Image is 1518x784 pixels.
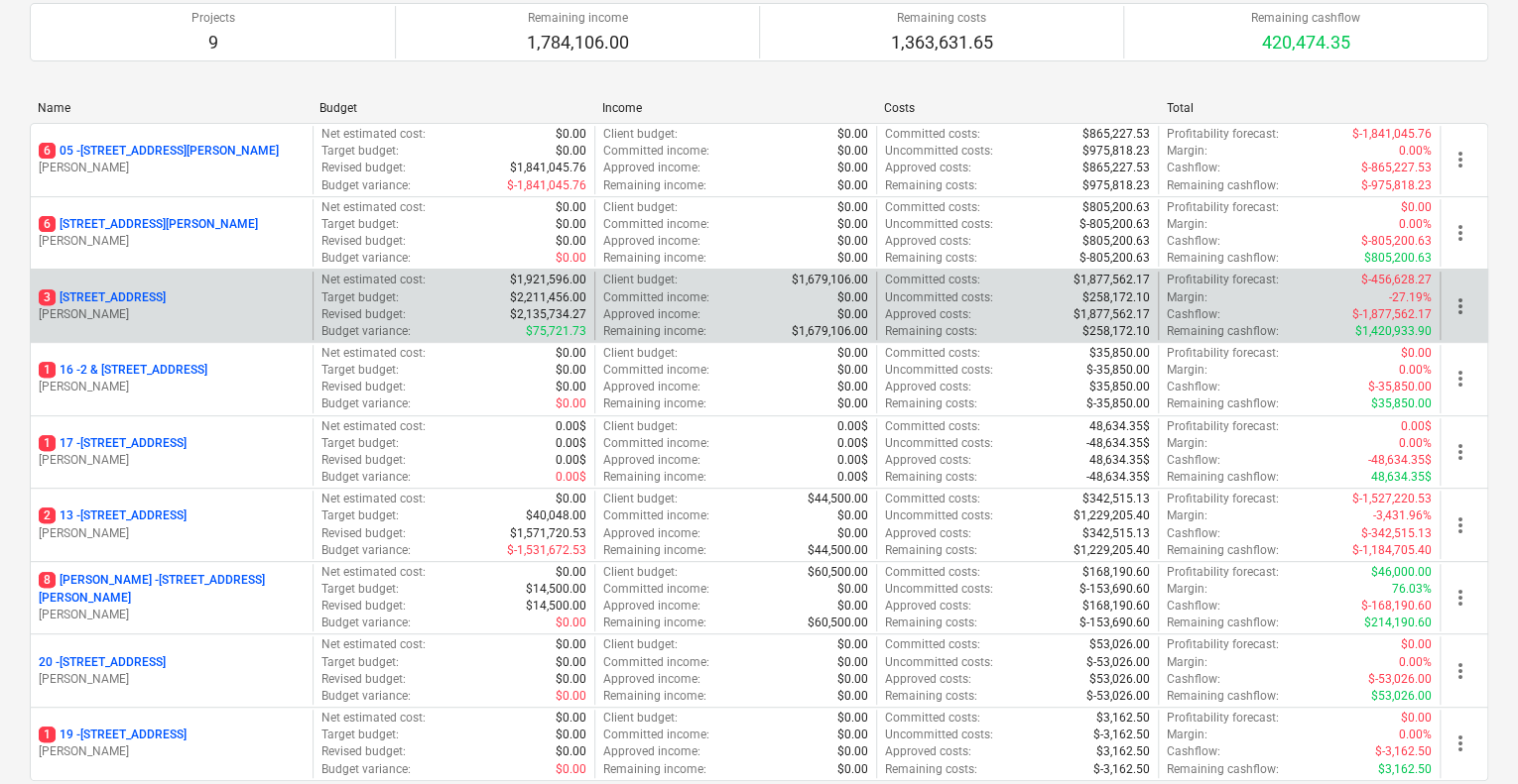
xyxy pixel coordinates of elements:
p: Target budget : [321,654,399,671]
p: Net estimated cost : [321,345,426,362]
p: Remaining costs : [885,395,977,412]
span: 1 [39,362,56,378]
p: Remaining cashflow : [1167,615,1279,631]
p: Cashflow : [1167,160,1220,176]
span: more_vert [1449,294,1472,318]
p: $-168,190.60 [1361,598,1432,615]
p: Approved income : [603,160,700,176]
p: $0.00 [837,395,868,412]
p: $0.00 [837,143,868,160]
p: Remaining costs : [885,615,977,631]
p: Margin : [1167,143,1207,160]
p: Committed costs : [885,491,980,507]
p: Budget variance : [321,177,411,194]
p: Committed costs : [885,272,980,288]
span: more_vert [1449,440,1472,464]
p: [PERSON_NAME] [39,379,305,395]
p: $0.00 [837,306,868,323]
p: $0.00 [556,362,586,379]
p: Margin : [1167,507,1207,524]
p: $0.00 [837,233,868,250]
p: [PERSON_NAME] [39,525,305,542]
p: Target budget : [321,289,399,306]
p: 48,634.35$ [1371,469,1432,486]
p: Profitability forecast : [1167,636,1279,653]
p: $-53,026.00 [1086,654,1150,671]
p: Margin : [1167,435,1207,452]
p: Cashflow : [1167,379,1220,395]
p: $1,877,562.17 [1074,306,1150,323]
p: Profitability forecast : [1167,126,1279,143]
p: $0.00 [837,160,868,176]
span: more_vert [1449,148,1472,171]
p: Budget variance : [321,615,411,631]
p: $258,172.10 [1082,323,1150,340]
p: $975,818.23 [1082,177,1150,194]
p: Revised budget : [321,233,406,250]
p: 0.00$ [556,435,586,452]
p: Committed income : [603,216,709,233]
p: $1,877,562.17 [1074,272,1150,288]
p: Approved income : [603,379,700,395]
p: $0.00 [837,250,868,267]
p: 05 - [STREET_ADDRESS][PERSON_NAME] [39,143,279,160]
p: $0.00 [837,362,868,379]
p: Target budget : [321,435,399,452]
p: Revised budget : [321,379,406,395]
p: $0.00 [556,233,586,250]
p: [PERSON_NAME] [39,452,305,469]
p: $60,500.00 [808,564,868,581]
p: Budget variance : [321,542,411,559]
p: $-35,850.00 [1086,362,1150,379]
p: Remaining income : [603,250,706,267]
p: [PERSON_NAME] [39,671,305,688]
p: Cashflow : [1167,598,1220,615]
p: 16 - 2 & [STREET_ADDRESS] [39,362,207,379]
p: $2,211,456.00 [510,289,586,306]
p: $0.00 [556,345,586,362]
p: Projects [191,10,235,27]
p: Margin : [1167,362,1207,379]
p: 0.00$ [837,418,868,435]
p: 48,634.35$ [1089,452,1150,469]
p: Remaining costs [891,10,993,27]
p: Committed costs : [885,345,980,362]
p: Remaining income : [603,323,706,340]
p: $0.00 [556,615,586,631]
span: more_vert [1449,659,1472,683]
p: Cashflow : [1167,233,1220,250]
p: Uncommitted costs : [885,654,993,671]
p: $0.00 [837,636,868,653]
p: Approved costs : [885,233,971,250]
iframe: Chat Widget [1419,689,1518,784]
p: $0.00 [556,216,586,233]
p: $342,515.13 [1082,525,1150,542]
p: Approved income : [603,452,700,469]
span: more_vert [1449,367,1472,391]
p: $805,200.63 [1082,199,1150,216]
p: Remaining costs : [885,323,977,340]
p: Target budget : [321,362,399,379]
p: Target budget : [321,216,399,233]
p: Approved income : [603,671,700,688]
p: Approved income : [603,525,700,542]
div: 20 -[STREET_ADDRESS][PERSON_NAME] [39,654,305,688]
p: Committed income : [603,435,709,452]
p: Revised budget : [321,452,406,469]
p: Client budget : [603,564,678,581]
span: 6 [39,216,56,232]
p: 17 - [STREET_ADDRESS] [39,435,187,452]
p: Committed costs : [885,418,980,435]
p: $1,679,106.00 [792,272,868,288]
div: 117 -[STREET_ADDRESS][PERSON_NAME] [39,435,305,469]
p: 20 - [STREET_ADDRESS] [39,654,166,671]
p: 9 [191,31,235,55]
p: Uncommitted costs : [885,362,993,379]
p: $0.00 [556,491,586,507]
p: [STREET_ADDRESS] [39,289,166,306]
div: 3[STREET_ADDRESS][PERSON_NAME] [39,289,305,323]
p: Committed costs : [885,126,980,143]
p: $53,026.00 [1089,636,1150,653]
p: Remaining costs : [885,469,977,486]
p: Uncommitted costs : [885,143,993,160]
